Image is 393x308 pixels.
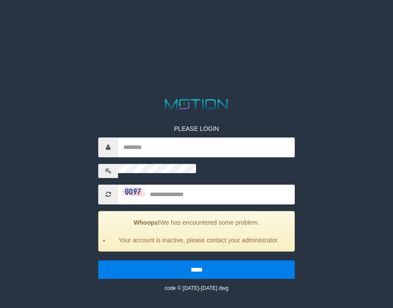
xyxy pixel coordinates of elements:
[98,124,295,133] p: PLEASE LOGIN
[110,236,288,245] li: Your account is inactive, please contact your administrator.
[98,211,295,252] div: We has encountered some problem.
[164,285,228,291] small: code © [DATE]-[DATE] dwg
[162,97,231,111] img: MOTION_logo.png
[133,219,160,226] strong: Whoops!
[122,187,145,196] img: captcha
